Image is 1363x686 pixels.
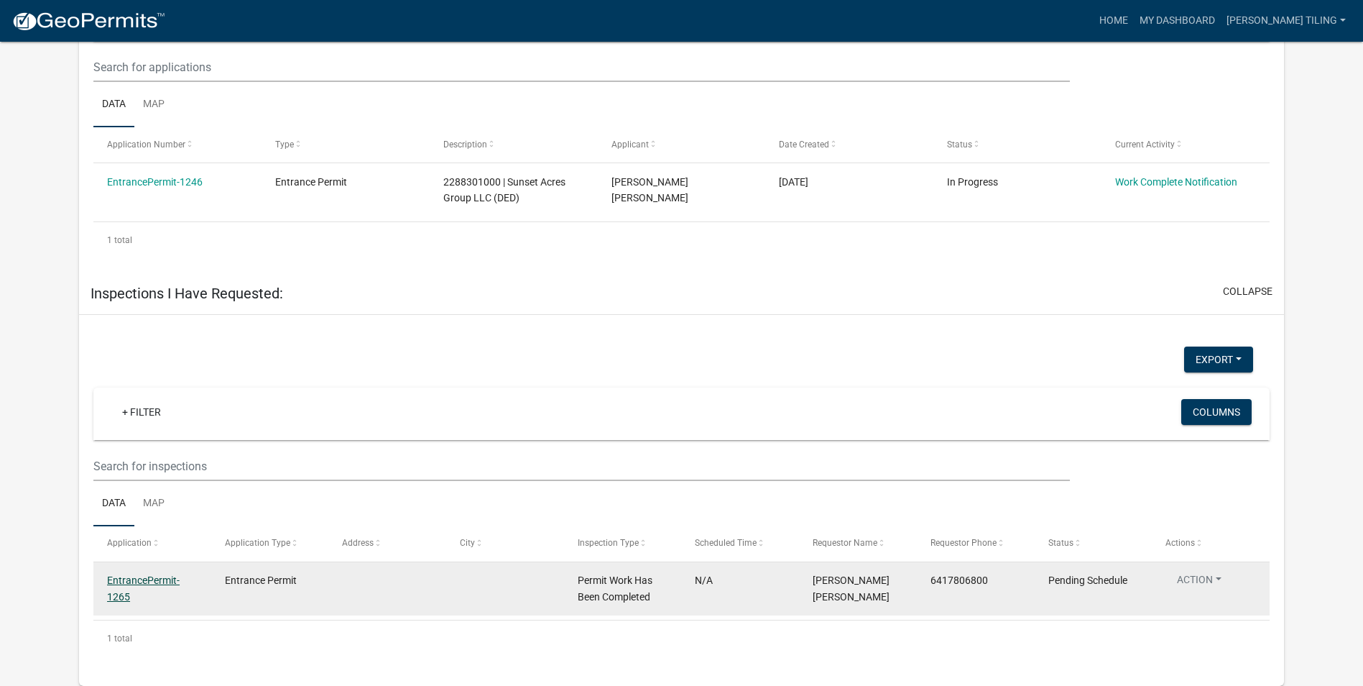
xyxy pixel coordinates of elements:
[779,140,829,150] span: Date Created
[799,526,917,561] datatable-header-cell: Requestor Name
[917,526,1035,561] datatable-header-cell: Requestor Phone
[107,538,152,548] span: Application
[564,526,682,561] datatable-header-cell: Inspection Type
[947,176,998,188] span: In Progress
[597,127,765,162] datatable-header-cell: Applicant
[443,140,487,150] span: Description
[107,176,203,188] a: EntrancePermit-1246
[1094,7,1134,35] a: Home
[947,140,972,150] span: Status
[1034,526,1152,561] datatable-header-cell: Status
[1048,538,1073,548] span: Status
[1048,575,1127,586] span: Pending Schedule
[93,526,211,561] datatable-header-cell: Application
[611,176,688,204] span: Jesse Brian Peterson
[93,621,1270,657] div: 1 total
[328,526,446,561] datatable-header-cell: Address
[93,52,1070,82] input: Search for applications
[933,127,1101,162] datatable-header-cell: Status
[111,399,172,425] a: + Filter
[1181,399,1252,425] button: Columns
[91,285,283,302] h5: Inspections I Have Requested:
[813,575,890,603] span: Jesse Brian Peterson
[93,481,134,527] a: Data
[107,140,185,150] span: Application Number
[93,452,1070,481] input: Search for inspections
[107,575,180,603] a: EntrancePermit-1265
[695,538,757,548] span: Scheduled Time
[1184,347,1253,372] button: Export
[93,127,262,162] datatable-header-cell: Application Number
[460,538,475,548] span: City
[1101,127,1270,162] datatable-header-cell: Current Activity
[134,481,173,527] a: Map
[225,575,297,586] span: Entrance Permit
[765,127,933,162] datatable-header-cell: Date Created
[930,575,988,586] span: 6417806800
[611,140,649,150] span: Applicant
[1165,538,1195,548] span: Actions
[225,538,290,548] span: Application Type
[578,538,639,548] span: Inspection Type
[93,222,1270,258] div: 1 total
[342,538,374,548] span: Address
[430,127,598,162] datatable-header-cell: Description
[134,82,173,128] a: Map
[1221,7,1352,35] a: [PERSON_NAME] Tiling
[578,575,652,603] span: Permit Work Has Been Completed
[262,127,430,162] datatable-header-cell: Type
[446,526,564,561] datatable-header-cell: City
[79,315,1284,686] div: collapse
[779,176,808,188] span: 04/25/2025
[1223,284,1272,299] button: collapse
[211,526,329,561] datatable-header-cell: Application Type
[1165,572,1233,593] button: Action
[930,538,997,548] span: Requestor Phone
[813,538,877,548] span: Requestor Name
[1134,7,1221,35] a: My Dashboard
[695,575,713,586] span: N/A
[681,526,799,561] datatable-header-cell: Scheduled Time
[1115,140,1175,150] span: Current Activity
[275,176,347,188] span: Entrance Permit
[1115,176,1237,188] a: Work Complete Notification
[443,176,565,204] span: 2288301000 | Sunset Acres Group LLC (DED)
[1152,526,1270,561] datatable-header-cell: Actions
[275,140,294,150] span: Type
[93,82,134,128] a: Data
